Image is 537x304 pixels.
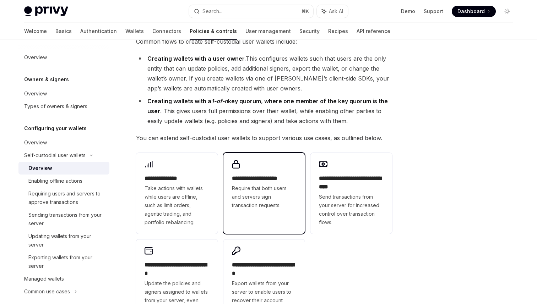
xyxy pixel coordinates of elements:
a: Types of owners & signers [18,100,109,113]
a: Managed wallets [18,272,109,285]
img: light logo [24,6,68,16]
div: Overview [28,164,52,172]
a: Demo [401,8,415,15]
a: Updating wallets from your server [18,230,109,251]
span: Common flows to create self-custodial user wallets include: [136,37,392,46]
a: Welcome [24,23,47,40]
a: Enabling offline actions [18,175,109,187]
span: Take actions with wallets while users are offline, such as limit orders, agentic trading, and por... [145,184,209,227]
h5: Configuring your wallets [24,124,87,133]
span: You can extend self-custodial user wallets to support various use cases, as outlined below. [136,133,392,143]
a: Overview [18,162,109,175]
span: Ask AI [329,8,343,15]
div: Requiring users and servers to approve transactions [28,189,105,206]
a: Connectors [152,23,181,40]
div: Exporting wallets from your server [28,253,105,270]
div: Updating wallets from your server [28,232,105,249]
button: Ask AI [317,5,348,18]
span: Dashboard [457,8,485,15]
span: ⌘ K [302,9,309,14]
strong: Creating wallets with a key quorum, where one member of the key quorum is the user [147,98,388,115]
a: Exporting wallets from your server [18,251,109,272]
div: Common use cases [24,287,70,296]
li: This configures wallets such that users are the only entity that can update policies, add additio... [136,54,392,93]
a: Requiring users and servers to approve transactions [18,187,109,209]
button: Toggle dark mode [501,6,513,17]
a: Sending transactions from your server [18,209,109,230]
div: Overview [24,53,47,62]
a: Policies & controls [190,23,237,40]
div: Search... [202,7,222,16]
div: Types of owners & signers [24,102,87,111]
span: Send transactions from your server for increased control over transaction flows. [319,193,384,227]
em: 1-of-n [211,98,228,105]
a: Authentication [80,23,117,40]
a: Overview [18,136,109,149]
a: Overview [18,87,109,100]
a: Wallets [125,23,144,40]
a: Security [299,23,320,40]
a: **** **** *****Take actions with wallets while users are offline, such as limit orders, agentic t... [136,153,218,234]
button: Search...⌘K [189,5,313,18]
a: Basics [55,23,72,40]
div: Sending transactions from your server [28,211,105,228]
div: Enabling offline actions [28,177,82,185]
a: Overview [18,51,109,64]
a: Recipes [328,23,348,40]
div: Overview [24,89,47,98]
h5: Owners & signers [24,75,69,84]
strong: Creating wallets with a user owner. [147,55,246,62]
a: API reference [357,23,390,40]
div: Self-custodial user wallets [24,151,86,160]
a: User management [245,23,291,40]
span: Require that both users and servers sign transaction requests. [232,184,297,210]
a: Dashboard [452,6,496,17]
div: Overview [24,138,47,147]
a: Support [424,8,443,15]
li: . This gives users full permissions over their wallet, while enabling other parties to easily upd... [136,96,392,126]
div: Managed wallets [24,275,64,283]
